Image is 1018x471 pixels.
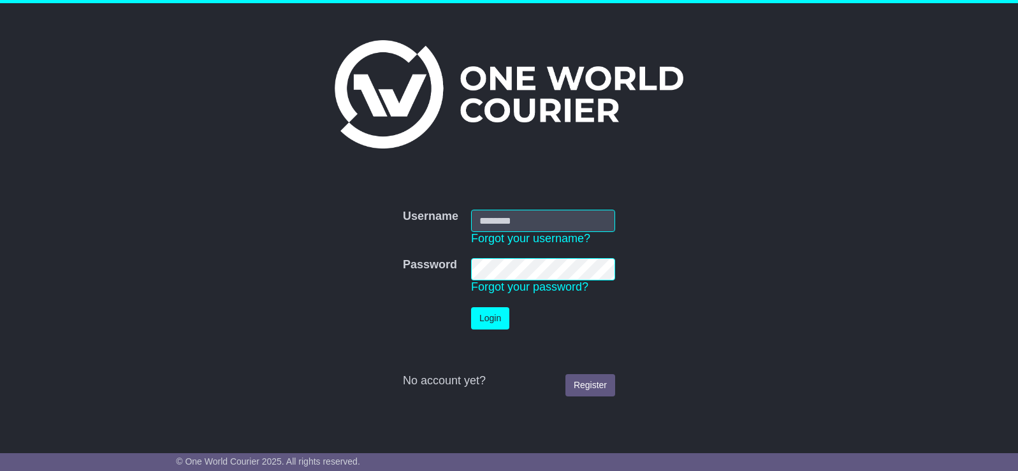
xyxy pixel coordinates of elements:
[471,280,588,293] a: Forgot your password?
[403,374,615,388] div: No account yet?
[471,232,590,245] a: Forgot your username?
[403,210,458,224] label: Username
[471,307,509,330] button: Login
[403,258,457,272] label: Password
[176,456,360,467] span: © One World Courier 2025. All rights reserved.
[335,40,683,149] img: One World
[565,374,615,396] a: Register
